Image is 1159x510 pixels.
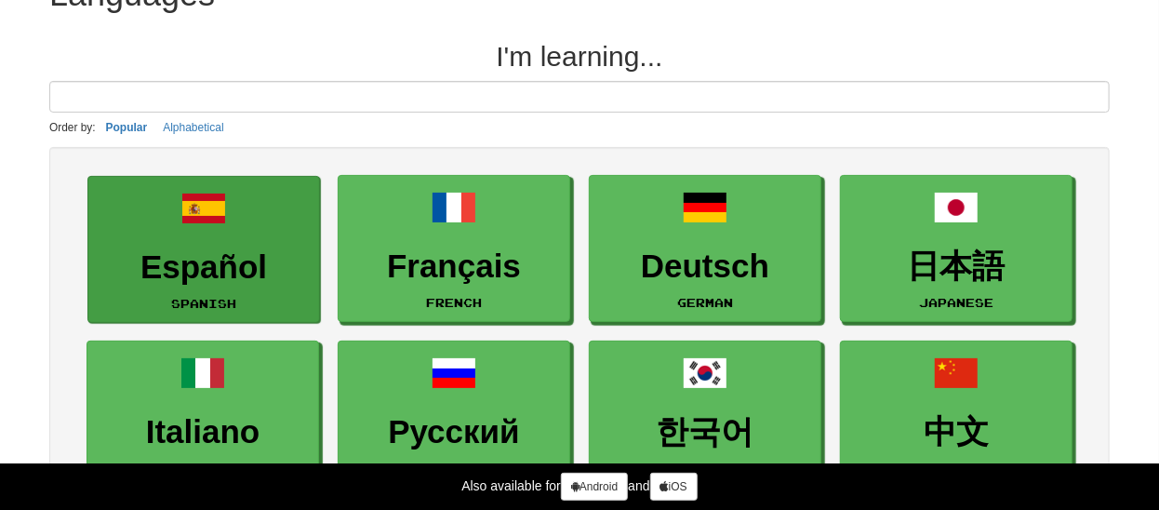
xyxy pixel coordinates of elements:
[561,473,628,501] a: Android
[157,117,229,138] button: Alphabetical
[850,248,1062,285] h3: 日本語
[421,463,486,476] small: Russian
[589,175,821,323] a: DeutschGerman
[170,463,235,476] small: Italian
[426,296,482,309] small: French
[622,463,789,476] small: [DEMOGRAPHIC_DATA]
[840,341,1072,489] a: 中文Mandarin Chinese
[98,249,310,286] h3: Español
[599,414,811,450] h3: 한국어
[882,463,1031,476] small: Mandarin Chinese
[49,121,96,134] small: Order by:
[171,297,236,310] small: Spanish
[100,117,153,138] button: Popular
[49,41,1110,72] h2: I'm learning...
[97,414,309,450] h3: Italiano
[348,414,560,450] h3: Русский
[850,414,1062,450] h3: 中文
[840,175,1072,323] a: 日本語Japanese
[87,176,320,324] a: EspañolSpanish
[87,341,319,489] a: ItalianoItalian
[677,296,733,309] small: German
[348,248,560,285] h3: Français
[338,341,570,489] a: РусскийRussian
[919,296,993,309] small: Japanese
[589,341,821,489] a: 한국어[DEMOGRAPHIC_DATA]
[650,473,698,501] a: iOS
[338,175,570,323] a: FrançaisFrench
[599,248,811,285] h3: Deutsch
